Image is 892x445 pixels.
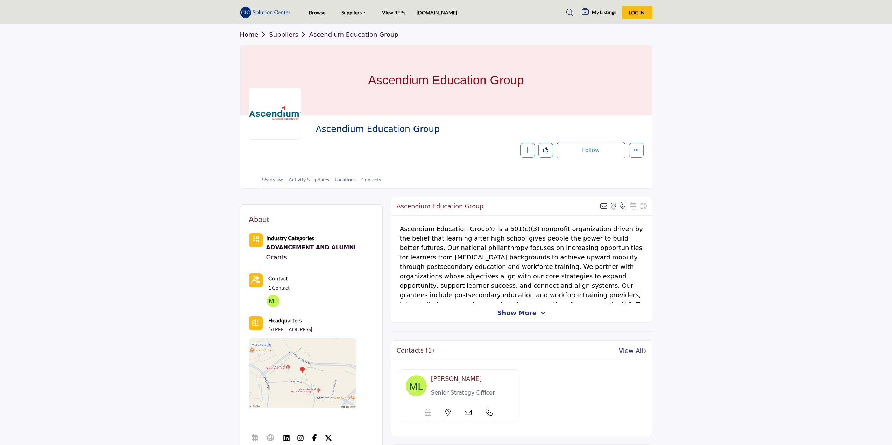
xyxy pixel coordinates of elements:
[268,316,302,325] b: Headquarters
[431,375,482,382] span: [PERSON_NAME]
[249,213,269,225] h2: About
[497,308,536,318] span: Show More
[622,6,652,19] button: Log In
[283,434,290,441] img: LinkedIn
[629,143,644,158] button: More details
[268,275,288,281] b: Contact
[400,225,643,318] span: Ascendium Education Group® is a 501(c)(3) nonprofit organization driven by the belief that learni...
[334,176,356,188] a: Locations
[629,9,645,15] span: Log In
[309,31,398,38] a: Ascendium Education Group
[268,326,312,333] p: [STREET_ADDRESS]
[309,9,325,15] a: Browse
[288,176,330,188] a: Activity & Updates
[417,9,457,15] a: [DOMAIN_NAME]
[268,273,288,283] a: Contact
[249,338,356,408] img: Location Map
[269,31,309,38] a: Suppliers
[368,45,524,115] h1: Ascendium Education Group
[557,142,625,158] button: Follow
[266,243,356,252] a: ADVANCEMENT AND ALUMNI
[267,295,279,307] img: Molly L.
[400,369,518,422] a: image [PERSON_NAME] Senior Strategy Officer
[266,234,314,242] a: Industry Categories
[249,273,263,287] button: Contact-Employee Icon
[592,9,616,15] h5: My Listings
[337,8,371,18] a: Suppliers
[240,7,295,18] img: site Logo
[266,253,287,261] a: Grants
[240,31,269,38] a: Home
[397,347,434,354] h2: Contacts (1)
[262,175,283,188] a: Overview
[619,346,647,355] a: View All
[249,316,263,330] button: Headquarter icon
[316,124,473,135] span: Ascendium Education Group
[268,284,290,291] a: 1 Contact
[266,243,356,252] div: Donor management, fundraising solutions, and alumni engagement platforms to strengthen institutio...
[559,7,578,18] a: Search
[249,233,263,247] button: Category Icon
[382,9,405,15] a: View RFPs
[538,143,553,158] button: Like
[397,203,483,210] h2: Ascendium Education Group
[297,434,304,441] img: Instagram
[361,176,381,188] a: Contacts
[582,8,616,17] div: My Listings
[325,434,332,441] img: X
[311,434,318,441] img: Facebook
[249,273,263,287] a: Link of redirect to contact page
[431,389,506,397] p: Senior Strategy Officer
[406,375,427,396] img: image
